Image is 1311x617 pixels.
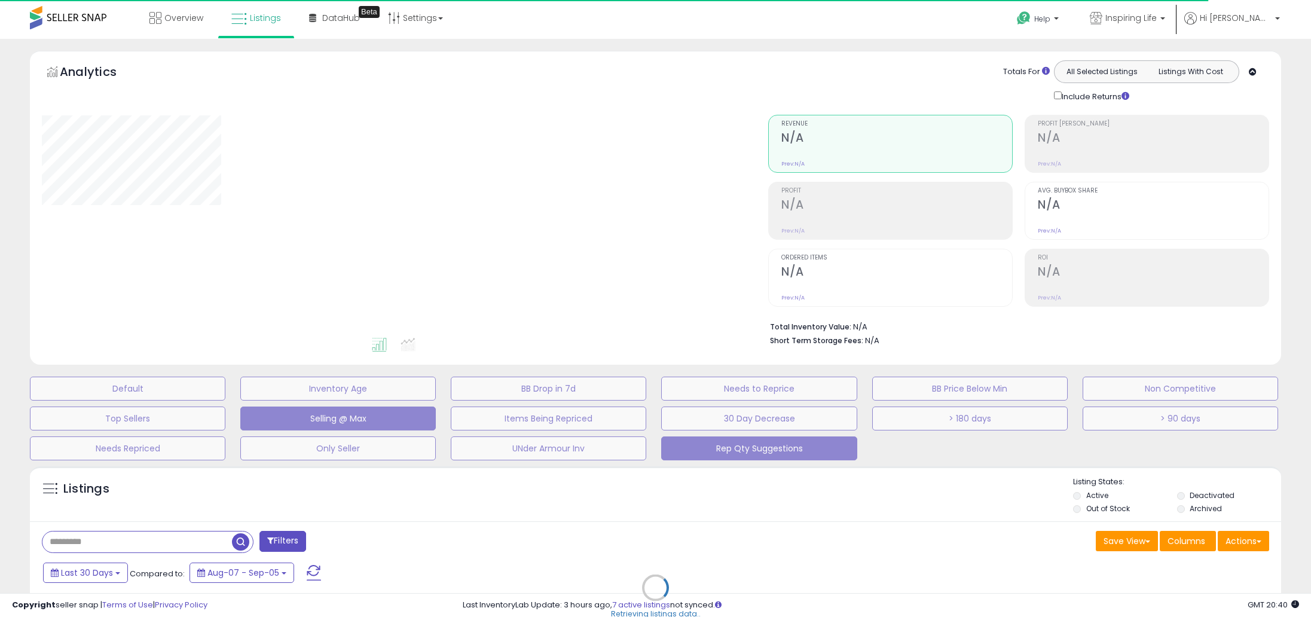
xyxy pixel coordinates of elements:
[451,407,646,430] button: Items Being Repriced
[1038,131,1269,147] h2: N/A
[1038,227,1061,234] small: Prev: N/A
[240,407,436,430] button: Selling @ Max
[12,599,56,610] strong: Copyright
[661,407,857,430] button: 30 Day Decrease
[240,377,436,401] button: Inventory Age
[781,255,1012,261] span: Ordered Items
[872,377,1068,401] button: BB Price Below Min
[1184,12,1280,39] a: Hi [PERSON_NAME]
[451,436,646,460] button: UNder Armour Inv
[1045,89,1144,103] div: Include Returns
[781,265,1012,281] h2: N/A
[770,319,1260,333] li: N/A
[1016,11,1031,26] i: Get Help
[240,436,436,460] button: Only Seller
[770,322,851,332] b: Total Inventory Value:
[865,335,879,346] span: N/A
[164,12,203,24] span: Overview
[60,63,140,83] h5: Analytics
[30,436,225,460] button: Needs Repriced
[30,377,225,401] button: Default
[1038,121,1269,127] span: Profit [PERSON_NAME]
[661,436,857,460] button: Rep Qty Suggestions
[781,188,1012,194] span: Profit
[1038,198,1269,214] h2: N/A
[781,198,1012,214] h2: N/A
[322,12,360,24] span: DataHub
[781,131,1012,147] h2: N/A
[1146,64,1235,80] button: Listings With Cost
[661,377,857,401] button: Needs to Reprice
[1083,377,1278,401] button: Non Competitive
[1003,66,1050,78] div: Totals For
[781,160,805,167] small: Prev: N/A
[30,407,225,430] button: Top Sellers
[1034,14,1050,24] span: Help
[359,6,380,18] div: Tooltip anchor
[1007,2,1071,39] a: Help
[451,377,646,401] button: BB Drop in 7d
[1200,12,1272,24] span: Hi [PERSON_NAME]
[781,294,805,301] small: Prev: N/A
[1038,188,1269,194] span: Avg. Buybox Share
[1058,64,1147,80] button: All Selected Listings
[1038,160,1061,167] small: Prev: N/A
[781,121,1012,127] span: Revenue
[1038,294,1061,301] small: Prev: N/A
[781,227,805,234] small: Prev: N/A
[1083,407,1278,430] button: > 90 days
[872,407,1068,430] button: > 180 days
[12,600,207,611] div: seller snap | |
[1038,255,1269,261] span: ROI
[250,12,281,24] span: Listings
[1105,12,1157,24] span: Inspiring Life
[1038,265,1269,281] h2: N/A
[770,335,863,346] b: Short Term Storage Fees:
